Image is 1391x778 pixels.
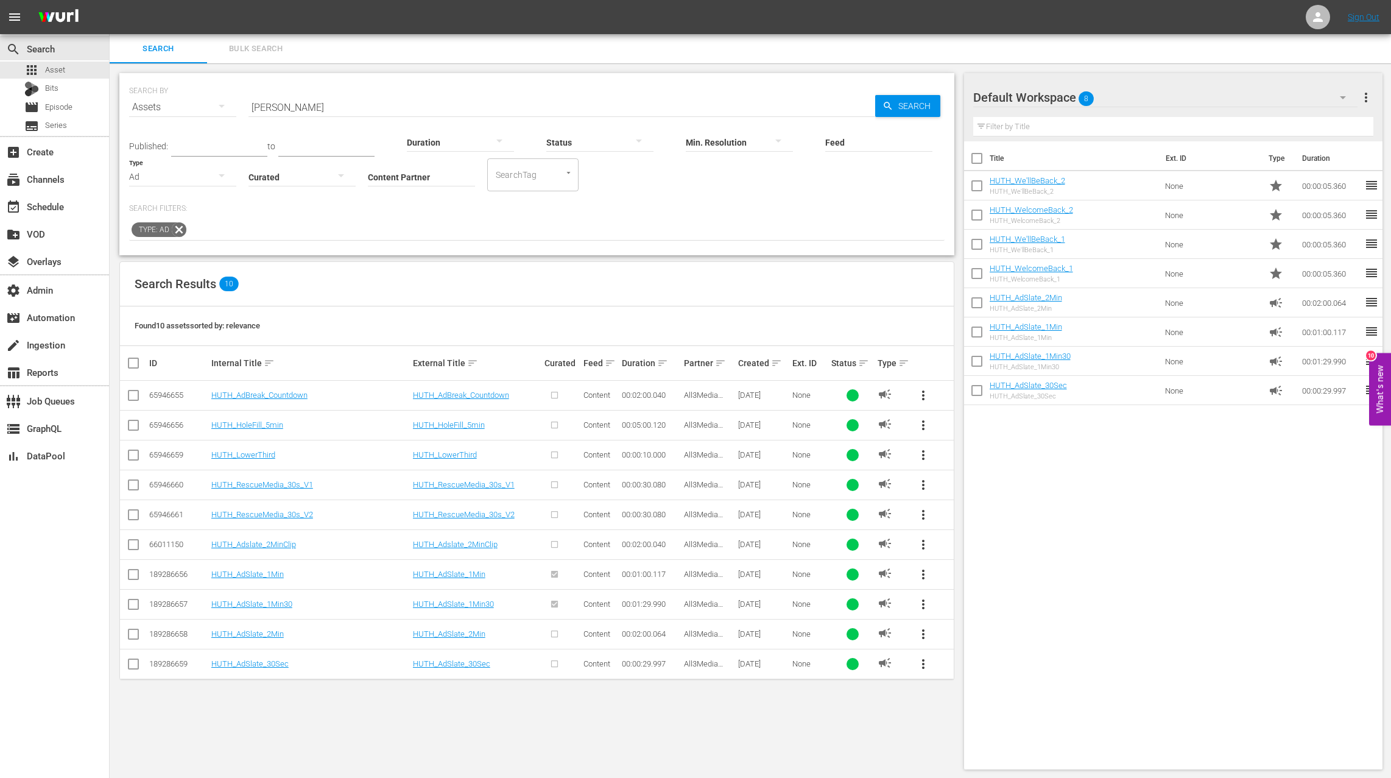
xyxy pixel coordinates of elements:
td: 00:00:29.997 [1297,376,1364,405]
a: HUTH_HoleFill_5min [211,420,283,430]
span: Content [583,599,610,609]
div: 00:01:29.990 [622,599,680,609]
span: All3Media International [684,450,727,469]
span: Series [24,119,39,133]
th: Duration [1295,141,1368,175]
div: Curated [544,358,580,368]
span: reorder [1364,178,1379,193]
span: Content [583,659,610,668]
a: HUTH_WelcomeBack_2 [990,205,1073,214]
div: [DATE] [738,450,789,459]
div: Status [831,356,874,370]
span: Promo [1269,179,1283,193]
span: AD [878,506,892,521]
div: 189286658 [149,629,208,638]
a: HUTH_We'llBeBack_2 [990,176,1065,185]
div: [DATE] [738,599,789,609]
button: Open Feedback Widget [1369,353,1391,425]
div: None [792,540,828,549]
span: more_vert [1359,90,1373,105]
span: Type: Ad [132,222,172,237]
td: None [1160,171,1264,200]
span: reorder [1364,353,1379,368]
a: HUTH_AdBreak_Countdown [413,391,509,400]
div: None [792,480,828,489]
button: more_vert [909,649,938,679]
div: None [792,450,828,459]
td: 00:00:05.360 [1297,230,1364,259]
div: Partner [684,356,734,370]
span: sort [467,358,478,369]
span: Promo [1269,237,1283,252]
span: sort [605,358,616,369]
button: more_vert [909,590,938,619]
span: Episode [45,101,72,113]
span: VOD [6,227,21,242]
span: Search Results [135,277,216,291]
td: None [1160,376,1264,405]
span: Overlays [6,255,21,269]
a: HUTH_Adslate_2MinClip [211,540,296,549]
span: Series [45,119,67,132]
div: [DATE] [738,391,789,400]
div: 00:00:10.000 [622,450,680,459]
div: 189286656 [149,570,208,579]
span: more_vert [916,418,931,433]
div: Ext. ID [792,358,828,368]
div: 00:02:00.040 [622,391,680,400]
div: 189286659 [149,659,208,668]
span: AD [878,566,892,581]
span: Bulk Search [214,42,297,56]
div: [DATE] [738,420,789,430]
span: more_vert [916,537,931,552]
span: Schedule [6,200,21,214]
a: HUTH_AdSlate_1Min [211,570,284,579]
span: Content [583,420,610,430]
a: HUTH_We'llBeBack_1 [990,235,1065,244]
span: All3Media International [684,510,727,528]
a: HUTH_LowerThird [413,450,477,459]
div: Assets [129,90,236,124]
div: 10 [1366,350,1376,360]
a: HUTH_AdSlate_30Sec [211,659,289,668]
div: 00:00:29.997 [622,659,680,668]
a: HUTH_RescueMedia_30s_V1 [211,480,313,489]
div: HUTH_AdSlate_1Min30 [990,363,1071,371]
span: Channels [6,172,21,187]
span: more_vert [916,507,931,522]
span: sort [264,358,275,369]
span: more_vert [916,657,931,671]
span: DataPool [6,449,21,464]
td: 00:00:05.360 [1297,259,1364,288]
div: 65946661 [149,510,208,519]
div: HUTH_WelcomeBack_1 [990,275,1073,283]
span: Content [583,540,610,549]
button: more_vert [909,470,938,500]
span: AD [878,476,892,491]
span: Promo [1269,266,1283,281]
div: Duration [622,356,680,370]
button: more_vert [909,440,938,470]
div: 00:05:00.120 [622,420,680,430]
button: more_vert [909,411,938,440]
a: HUTH_AdSlate_1Min30 [211,599,292,609]
span: more_vert [916,567,931,582]
div: Type [878,356,905,370]
td: 00:00:05.360 [1297,171,1364,200]
span: Ad [1269,295,1283,310]
span: Create [6,145,21,160]
a: HUTH_AdBreak_Countdown [211,391,308,400]
span: AD [878,536,892,551]
p: Search Filters: [129,203,945,214]
div: 00:01:00.117 [622,570,680,579]
span: All3Media International [684,480,727,498]
span: Automation [6,311,21,325]
a: HUTH_RescueMedia_30s_V2 [413,510,515,519]
a: HUTH_AdSlate_30Sec [990,381,1067,390]
span: reorder [1364,324,1379,339]
span: Job Queues [6,394,21,409]
td: 00:01:00.117 [1297,317,1364,347]
a: HUTH_AdSlate_2Min [413,629,485,638]
span: All3Media International [684,391,727,409]
span: Asset [24,63,39,77]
